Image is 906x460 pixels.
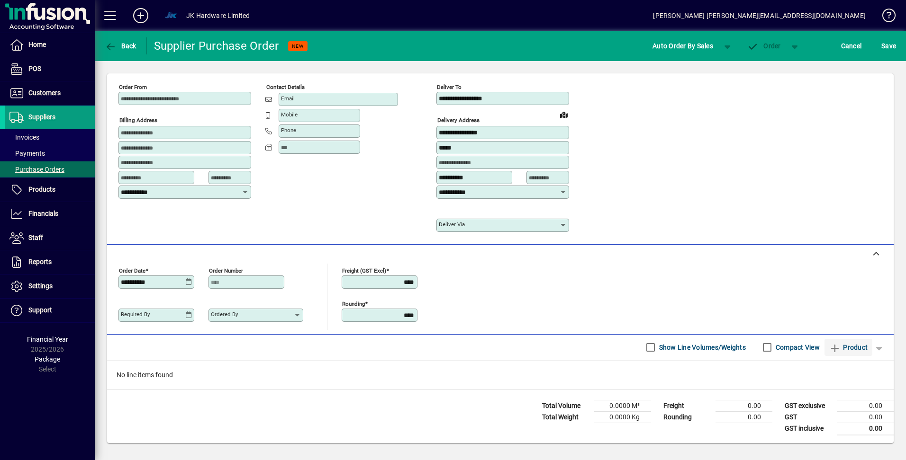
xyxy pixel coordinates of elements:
[292,43,304,49] span: NEW
[95,37,147,54] app-page-header-button: Back
[5,145,95,161] a: Payments
[5,178,95,202] a: Products
[716,411,772,423] td: 0.00
[839,37,864,54] button: Cancel
[837,411,894,423] td: 0.00
[5,299,95,322] a: Support
[659,400,716,411] td: Freight
[28,234,43,241] span: Staff
[211,311,238,318] mat-label: Ordered by
[5,202,95,226] a: Financials
[5,129,95,145] a: Invoices
[209,267,243,274] mat-label: Order number
[537,411,594,423] td: Total Weight
[35,355,60,363] span: Package
[881,38,896,53] span: ave
[5,226,95,250] a: Staff
[774,343,820,352] label: Compact View
[841,38,862,53] span: Cancel
[653,8,866,23] div: [PERSON_NAME] [PERSON_NAME][EMAIL_ADDRESS][DOMAIN_NAME]
[556,107,571,122] a: View on map
[879,37,898,54] button: Save
[881,42,885,50] span: S
[9,133,39,141] span: Invoices
[105,42,136,50] span: Back
[5,33,95,57] a: Home
[9,150,45,157] span: Payments
[5,161,95,177] a: Purchase Orders
[594,400,651,411] td: 0.0000 M³
[281,111,298,118] mat-label: Mobile
[824,339,872,356] button: Product
[28,282,53,290] span: Settings
[5,274,95,298] a: Settings
[102,37,139,54] button: Back
[28,210,58,217] span: Financials
[437,84,462,90] mat-label: Deliver To
[652,38,713,53] span: Auto Order By Sales
[594,411,651,423] td: 0.0000 Kg
[281,127,296,133] mat-label: Phone
[743,37,786,54] button: Order
[747,42,781,50] span: Order
[837,400,894,411] td: 0.00
[537,400,594,411] td: Total Volume
[121,311,150,318] mat-label: Required by
[154,38,279,53] div: Supplier Purchase Order
[837,423,894,434] td: 0.00
[9,166,64,173] span: Purchase Orders
[5,81,95,105] a: Customers
[716,400,772,411] td: 0.00
[342,267,386,274] mat-label: Freight (GST excl)
[780,411,837,423] td: GST
[28,306,52,314] span: Support
[439,221,465,228] mat-label: Deliver via
[780,400,837,411] td: GST exclusive
[28,258,52,265] span: Reports
[107,361,894,389] div: No line items found
[28,65,41,72] span: POS
[28,41,46,48] span: Home
[342,300,365,307] mat-label: Rounding
[5,250,95,274] a: Reports
[829,340,868,355] span: Product
[5,57,95,81] a: POS
[27,336,68,343] span: Financial Year
[28,186,55,193] span: Products
[659,411,716,423] td: Rounding
[657,343,746,352] label: Show Line Volumes/Weights
[119,84,147,90] mat-label: Order from
[126,7,156,24] button: Add
[28,113,55,121] span: Suppliers
[281,95,295,102] mat-label: Email
[875,2,894,33] a: Knowledge Base
[648,37,718,54] button: Auto Order By Sales
[28,89,61,97] span: Customers
[119,267,145,274] mat-label: Order date
[156,7,186,24] button: Profile
[780,423,837,434] td: GST inclusive
[186,8,250,23] div: JK Hardware Limited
